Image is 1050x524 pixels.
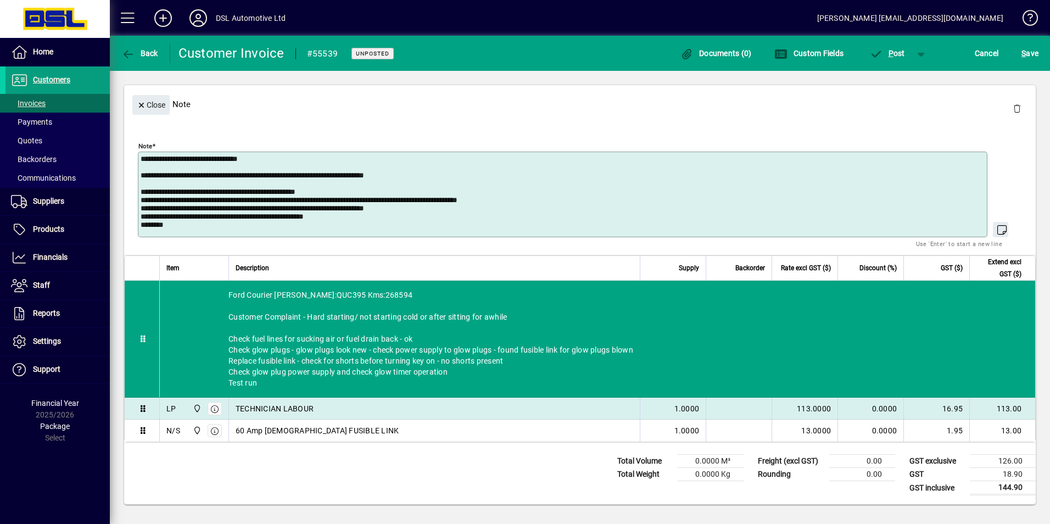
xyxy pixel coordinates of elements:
[837,398,903,420] td: 0.0000
[678,43,755,63] button: Documents (0)
[889,49,893,58] span: P
[5,94,110,113] a: Invoices
[779,425,831,436] div: 13.0000
[11,174,76,182] span: Communications
[781,262,831,274] span: Rate excl GST ($)
[612,468,678,481] td: Total Weight
[33,337,61,345] span: Settings
[829,468,895,481] td: 0.00
[166,262,180,274] span: Item
[752,455,829,468] td: Freight (excl GST)
[11,118,52,126] span: Payments
[772,43,846,63] button: Custom Fields
[859,262,897,274] span: Discount (%)
[864,43,911,63] button: Post
[5,131,110,150] a: Quotes
[5,38,110,66] a: Home
[119,43,161,63] button: Back
[166,403,176,414] div: LP
[972,43,1002,63] button: Cancel
[1019,43,1041,63] button: Save
[941,262,963,274] span: GST ($)
[137,96,165,114] span: Close
[678,468,744,481] td: 0.0000 Kg
[680,49,752,58] span: Documents (0)
[779,403,831,414] div: 113.0000
[904,468,970,481] td: GST
[356,50,389,57] span: Unposted
[307,45,338,63] div: #55539
[969,398,1035,420] td: 113.00
[1004,95,1030,121] button: Delete
[975,44,999,62] span: Cancel
[11,155,57,164] span: Backorders
[916,237,1002,250] mat-hint: Use 'Enter' to start a new line
[11,136,42,145] span: Quotes
[5,169,110,187] a: Communications
[735,262,765,274] span: Backorder
[612,455,678,468] td: Total Volume
[190,425,203,437] span: Central
[1021,44,1038,62] span: ave
[903,420,969,442] td: 1.95
[774,49,844,58] span: Custom Fields
[33,225,64,233] span: Products
[837,420,903,442] td: 0.0000
[236,403,314,414] span: TECHNICIAN LABOUR
[5,300,110,327] a: Reports
[903,398,969,420] td: 16.95
[5,272,110,299] a: Staff
[236,262,269,274] span: Description
[5,150,110,169] a: Backorders
[110,43,170,63] app-page-header-button: Back
[124,84,1036,124] div: Note
[11,99,46,108] span: Invoices
[33,197,64,205] span: Suppliers
[181,8,216,28] button: Profile
[33,309,60,317] span: Reports
[216,9,286,27] div: DSL Automotive Ltd
[976,256,1021,280] span: Extend excl GST ($)
[5,113,110,131] a: Payments
[817,9,1003,27] div: [PERSON_NAME] [EMAIL_ADDRESS][DOMAIN_NAME]
[5,356,110,383] a: Support
[178,44,284,62] div: Customer Invoice
[904,455,970,468] td: GST exclusive
[31,399,79,408] span: Financial Year
[33,253,68,261] span: Financials
[5,328,110,355] a: Settings
[679,262,699,274] span: Supply
[674,403,700,414] span: 1.0000
[130,99,172,109] app-page-header-button: Close
[970,481,1036,495] td: 144.90
[970,455,1036,468] td: 126.00
[33,75,70,84] span: Customers
[969,420,1035,442] td: 13.00
[5,188,110,215] a: Suppliers
[160,281,1035,397] div: Ford Courier [PERSON_NAME]:QUC395 Kms:268594 Customer Complaint - Hard starting/ not starting col...
[138,142,152,150] mat-label: Note
[970,468,1036,481] td: 18.90
[752,468,829,481] td: Rounding
[5,244,110,271] a: Financials
[1021,49,1026,58] span: S
[829,455,895,468] td: 0.00
[132,95,170,115] button: Close
[869,49,905,58] span: ost
[166,425,180,436] div: N/S
[40,422,70,431] span: Package
[146,8,181,28] button: Add
[33,47,53,56] span: Home
[33,365,60,374] span: Support
[904,481,970,495] td: GST inclusive
[1004,103,1030,113] app-page-header-button: Delete
[678,455,744,468] td: 0.0000 M³
[190,403,203,415] span: Central
[5,216,110,243] a: Products
[1014,2,1036,38] a: Knowledge Base
[121,49,158,58] span: Back
[236,425,399,436] span: 60 Amp [DEMOGRAPHIC_DATA] FUSIBLE LINK
[674,425,700,436] span: 1.0000
[33,281,50,289] span: Staff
